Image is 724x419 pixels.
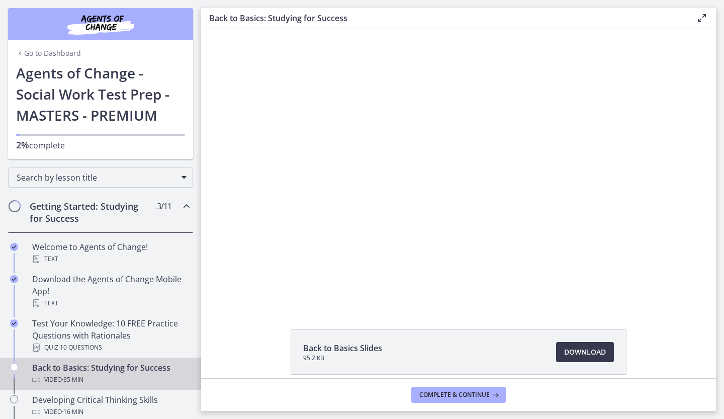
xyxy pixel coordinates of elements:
[62,406,83,418] span: · 16 min
[16,139,185,151] p: complete
[556,342,614,362] a: Download
[16,62,185,126] h1: Agents of Change - Social Work Test Prep - MASTERS - PREMIUM
[201,29,716,306] iframe: Video Lesson
[30,200,152,224] h2: Getting Started: Studying for Success
[32,317,189,354] div: Test Your Knowledge: 10 FREE Practice Questions with Rationales
[10,275,18,283] i: Completed
[8,167,193,188] div: Search by lesson title
[419,391,490,399] span: Complete & continue
[32,394,189,418] div: Developing Critical Thinking Skills
[17,172,176,183] span: Search by lesson title
[157,200,171,212] span: 3 / 11
[32,374,189,386] div: Video
[32,241,189,265] div: Welcome to Agents of Change!
[32,297,189,309] div: Text
[40,12,161,36] img: Agents of Change
[564,346,606,358] span: Download
[303,354,382,362] span: 95.2 KB
[32,342,189,354] div: Quiz
[16,139,29,151] span: 2%
[32,362,189,386] div: Back to Basics: Studying for Success
[62,374,83,386] span: · 35 min
[303,342,382,354] span: Back to Basics Slides
[32,253,189,265] div: Text
[10,243,18,251] i: Completed
[16,48,81,58] a: Go to Dashboard
[58,342,102,354] span: · 10 Questions
[411,387,506,403] button: Complete & continue
[32,273,189,309] div: Download the Agents of Change Mobile App!
[209,12,680,24] h3: Back to Basics: Studying for Success
[32,406,189,418] div: Video
[10,319,18,327] i: Completed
